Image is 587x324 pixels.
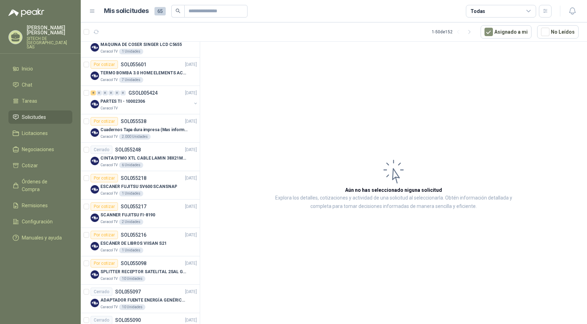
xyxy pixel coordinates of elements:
div: Por cotizar [91,259,118,268]
span: Configuración [22,218,53,225]
img: Company Logo [91,185,99,194]
button: No Leídos [537,25,579,39]
p: [DATE] [185,232,197,238]
p: [DATE] [185,118,197,125]
p: Caracol TV [100,191,118,196]
div: 6 Unidades [119,162,143,168]
a: Órdenes de Compra [8,175,72,196]
span: Negociaciones [22,146,54,153]
a: Negociaciones [8,143,72,156]
span: Órdenes de Compra [22,178,66,193]
div: 1 Unidades [119,248,143,253]
a: Manuales y ayuda [8,231,72,244]
p: SPLITTER RECEPTOR SATELITAL 2SAL GT-SP21 [100,269,188,275]
p: SOL055098 [121,261,146,266]
p: SOL055090 [115,318,141,323]
div: 1 Unidades [119,49,143,54]
a: Por cotizarSOL055601[DATE] Company LogoTERMO BOMBA 3.0 HOME ELEMENTS ACERO INOXCaracol TV7 Unidades [81,58,200,86]
p: PARTES TI - 10002306 [100,98,145,105]
p: Caracol TV [100,162,118,168]
a: Inicio [8,62,72,75]
div: 0 [103,90,108,95]
div: Todas [470,7,485,15]
p: Caracol TV [100,304,118,310]
p: Caracol TV [100,134,118,140]
img: Company Logo [91,242,99,250]
p: [DATE] [185,175,197,182]
p: GSOL005424 [128,90,158,95]
span: Manuales y ayuda [22,234,62,242]
img: Company Logo [91,299,99,307]
img: Company Logo [91,43,99,52]
a: Cotizar [8,159,72,172]
p: SOL055538 [121,119,146,124]
p: ESCÁNER DE LIBROS VIISAN S21 [100,240,167,247]
p: TERMO BOMBA 3.0 HOME ELEMENTS ACERO INOX [100,70,188,76]
p: SOL055601 [121,62,146,67]
div: 0 [120,90,126,95]
div: 10 Unidades [119,304,145,310]
div: Por cotizar [91,174,118,182]
p: Caracol TV [100,49,118,54]
p: [PERSON_NAME] [PERSON_NAME] [27,25,72,35]
p: [DATE] [185,61,197,68]
img: Company Logo [91,72,99,80]
div: Por cotizar [91,202,118,211]
p: ADAPTADOR FUENTE ENERGÍA GENÉRICO 24V 1A [100,297,188,304]
p: Explora los detalles, cotizaciones y actividad de una solicitud al seleccionarla. Obtén informaci... [270,194,517,211]
img: Company Logo [91,100,99,108]
h3: Aún no has seleccionado niguna solicitud [345,186,442,194]
span: Cotizar [22,162,38,169]
span: search [176,8,180,13]
p: [DATE] [185,289,197,295]
p: Caracol TV [100,219,118,225]
p: SCANNER FUJITSU FI-8190 [100,212,155,218]
div: Por cotizar [91,231,118,239]
a: CerradoSOL055248[DATE] Company LogoCINTA DYMO XTL CABLE LAMIN 38X21MMBLANCOCaracol TV6 Unidades [81,143,200,171]
p: Cuadernos Tapa dura impresa (Mas informacion en el adjunto) [100,127,188,133]
div: Por cotizar [91,117,118,126]
img: Company Logo [91,214,99,222]
p: [DATE] [185,90,197,96]
img: Company Logo [91,128,99,137]
div: 7 Unidades [119,77,143,83]
a: Solicitudes [8,110,72,124]
span: Solicitudes [22,113,46,121]
div: Cerrado [91,288,112,296]
img: Company Logo [91,157,99,165]
p: Caracol TV [100,276,118,282]
img: Company Logo [91,270,99,279]
a: Por cotizarSOL055218[DATE] Company LogoESCANER FUJITSU SV600 SCANSNAPCaracol TV1 Unidades [81,171,200,200]
div: 8 [91,90,96,95]
div: 1 Unidades [119,191,143,196]
div: Cerrado [91,146,112,154]
p: [DATE] [185,203,197,210]
p: [DATE] [185,317,197,324]
p: SOL055218 [121,176,146,181]
a: Chat [8,78,72,92]
p: Caracol TV [100,77,118,83]
span: Inicio [22,65,33,73]
div: Por cotizar [91,60,118,69]
p: Caracol TV [100,248,118,253]
div: 2.000 Unidades [119,134,151,140]
a: 8 0 0 0 0 0 GSOL005424[DATE] Company LogoPARTES TI - 10002306Caracol TV [91,89,198,111]
div: 0 [108,90,114,95]
a: Por cotizarSOL055217[DATE] Company LogoSCANNER FUJITSU FI-8190Caracol TV2 Unidades [81,200,200,228]
span: Remisiones [22,202,48,209]
p: CINTA DYMO XTL CABLE LAMIN 38X21MMBLANCO [100,155,188,162]
p: SOL055248 [115,147,141,152]
a: Configuración [8,215,72,228]
div: 10 Unidades [119,276,145,282]
a: Licitaciones [8,127,72,140]
span: Licitaciones [22,129,48,137]
div: 0 [114,90,120,95]
a: Por cotizarSOL055216[DATE] Company LogoESCÁNER DE LIBROS VIISAN S21Caracol TV1 Unidades [81,228,200,256]
p: SOL055216 [121,232,146,237]
p: MAQUINA DE COSER SINGER LCD C5655 [100,41,182,48]
img: Logo peakr [8,8,44,17]
h1: Mis solicitudes [104,6,149,16]
div: 0 [97,90,102,95]
a: Por cotizarSOL055538[DATE] Company LogoCuadernos Tapa dura impresa (Mas informacion en el adjunto... [81,114,200,143]
p: [DATE] [185,260,197,267]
